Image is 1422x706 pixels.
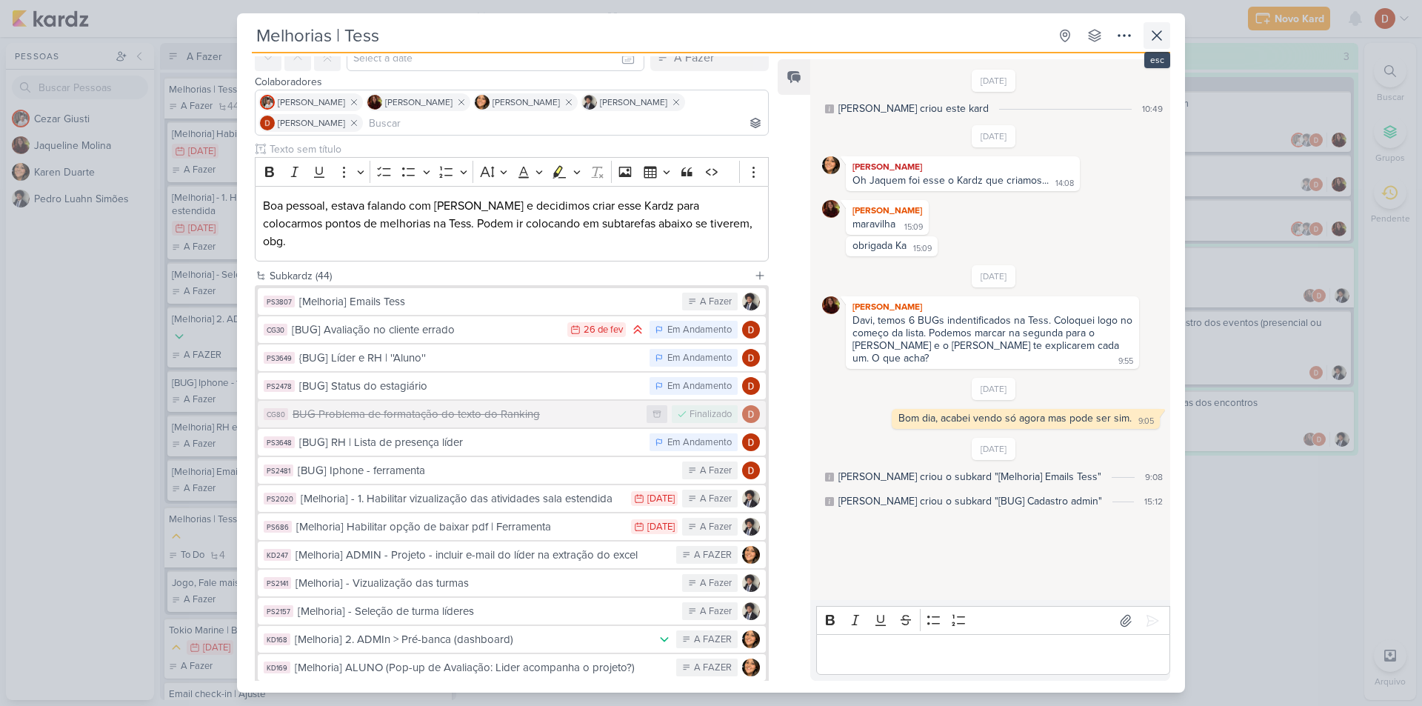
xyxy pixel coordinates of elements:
div: Finalizado [690,407,732,422]
div: Pedro Luahn criou o subkard "[BUG] Cadastro admin" [838,493,1102,509]
div: Subkardz (44) [270,268,748,284]
div: Em Andamento [667,323,732,338]
img: Karen Duarte [742,630,760,648]
div: 9:55 [1118,356,1133,367]
div: Pedro Luahn criou o subkard "[Melhoria] Emails Tess" [838,469,1101,484]
img: Jaqueline Molina [822,200,840,218]
div: Este log é visível à todos no kard [825,473,834,482]
button: KD168 [Melhoria] 2. ADMIn > Pré-banca (dashboard) A FAZER [258,626,766,653]
img: Pedro Luahn Simões [742,574,760,592]
button: PS2478 [BUG] Status do estagiário Em Andamento [258,373,766,399]
button: A Fazer [650,44,769,71]
div: PS2157 [264,605,293,617]
div: 9:08 [1145,470,1163,484]
img: Pedro Luahn Simões [742,518,760,536]
div: [Melhoria] Habilitar opção de baixar pdf | Ferramenta [296,519,624,536]
input: Kard Sem Título [252,22,1049,49]
button: PS3649 {BUG] Líder e RH | ''Aluno'' Em Andamento [258,344,766,371]
input: Buscar [366,114,765,132]
button: PS686 [Melhoria] Habilitar opção de baixar pdf | Ferramenta [DATE] A Fazer [258,513,766,540]
div: [PERSON_NAME] [849,159,1077,174]
span: [PERSON_NAME] [600,96,667,109]
span: [PERSON_NAME] [493,96,560,109]
div: [Melhoria] 2. ADMIn > Pré-banca (dashboard) [295,631,650,648]
div: PS3648 [264,436,295,448]
div: [Melhoria] ADMIN - Projeto - incluir e-mail do líder na extração do excel [296,547,669,564]
div: 14:08 [1055,178,1074,190]
div: [DATE] [647,522,675,532]
div: [Melhoria] - Vizualização das turmas [296,575,675,592]
div: Este log é visível à todos no kard [825,497,834,506]
div: obrigada Ka [852,239,907,252]
img: Davi Elias Teixeira [742,377,760,395]
img: Pedro Luahn Simões [742,490,760,507]
div: [DATE] [647,494,675,504]
div: Davi, temos 6 BUGs indentificados na Tess. Coloquei logo no começo da lista. Podemos marcar na se... [852,314,1135,364]
img: Davi Elias Teixeira [742,462,760,479]
input: Texto sem título [267,141,769,157]
img: Davi Elias Teixeira [742,433,760,451]
div: Colaboradores [255,74,769,90]
img: Karen Duarte [742,546,760,564]
div: CG80 [264,408,288,420]
div: Em Andamento [667,379,732,394]
div: maravilha [852,218,895,230]
img: Jaqueline Molina [367,95,382,110]
img: Davi Elias Teixeira [742,349,760,367]
div: CG30 [264,324,287,336]
div: PS3649 [264,352,295,364]
div: Editor toolbar [816,606,1170,635]
div: KD247 [264,549,291,561]
img: Davi Elias Teixeira [742,405,760,423]
div: Em Andamento [667,351,732,366]
div: Prioridade Alta [630,322,645,337]
div: 15:09 [904,222,923,233]
img: Karen Duarte [475,95,490,110]
img: Karen Duarte [742,659,760,676]
div: esc [1144,52,1170,68]
div: [BUG] RH | Lista de presença líder [299,434,642,451]
div: PS2481 [264,464,293,476]
div: [BUG] Status do estagiário [299,378,642,395]
img: Davi Elias Teixeira [260,116,275,130]
button: PS2141 [Melhoria] - Vizualização das turmas A Fazer [258,570,766,596]
div: A Fazer [700,605,732,619]
img: Pedro Luahn Simões [742,602,760,620]
div: Prioridade Baixa [657,632,672,647]
div: [PERSON_NAME] [849,299,1136,314]
div: Editor editing area: main [255,186,769,262]
img: Jaqueline Molina [822,296,840,314]
input: Select a date [347,44,644,71]
button: PS3648 [BUG] RH | Lista de presença líder Em Andamento [258,429,766,456]
div: [Melhoria] ALUNO (Pop-up de Avaliação: Lider acompanha o projeto?) [295,659,669,676]
div: [Melhoria] - 1. Habilitar vizualização das atividades sala estendida [301,490,624,507]
div: 15:09 [913,243,932,255]
div: [BUG] Avaliação no cliente errado [292,322,560,339]
img: Karen Duarte [822,156,840,174]
div: PS2020 [264,493,296,504]
button: PS2481 [BUG] Iphone - ferramenta A Fazer [258,457,766,484]
div: A Fazer [700,576,732,591]
button: CG80 BUG Problema de formatação do texto do Ranking Finalizado [258,401,766,427]
div: Editor toolbar [255,157,769,186]
div: [PERSON_NAME] [849,203,926,218]
img: Pedro Luahn Simões [742,293,760,310]
button: KD169 [Melhoria] ALUNO (Pop-up de Avaliação: Lider acompanha o projeto?) A FAZER [258,654,766,681]
button: PS2157 [Melhoria] - Seleção de turma líderes A Fazer [258,598,766,625]
div: Editor editing area: main [816,634,1170,675]
div: 15:12 [1144,495,1163,508]
div: A FAZER [694,548,732,563]
img: Pedro Luahn Simões [582,95,597,110]
div: 9:05 [1138,416,1154,427]
div: {BUG] Líder e RH | ''Aluno'' [299,350,642,367]
div: [BUG] Iphone - ferramenta [298,462,675,479]
div: PS2478 [264,380,295,392]
div: Este log é visível à todos no kard [825,104,834,113]
span: [PERSON_NAME] [278,96,345,109]
div: A Fazer [700,295,732,310]
div: KD168 [264,633,290,645]
img: Cezar Giusti [260,95,275,110]
div: [Melhoria] - Seleção de turma líderes [298,603,675,620]
button: PS3807 [Melhoria] Emails Tess A Fazer [258,288,766,315]
div: PS686 [264,521,292,533]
